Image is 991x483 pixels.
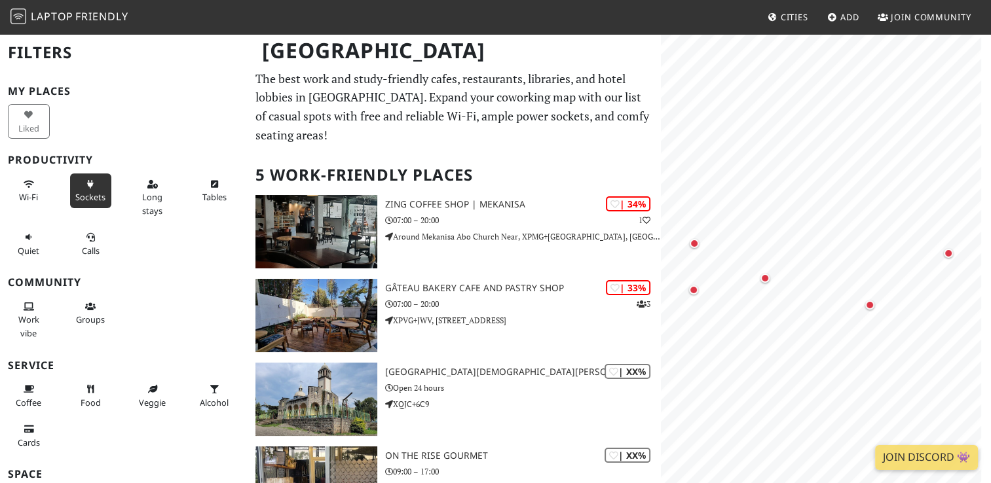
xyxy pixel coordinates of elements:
p: 3 [637,298,650,310]
span: Video/audio calls [82,245,100,257]
button: Tables [194,173,236,208]
span: People working [18,313,39,338]
span: Work-friendly tables [202,191,227,203]
span: Alcohol [200,397,229,408]
a: Cities [762,5,813,29]
button: Work vibe [8,296,50,344]
span: Long stays [142,191,162,216]
p: 07:00 – 20:00 [385,298,660,310]
span: Stable Wi-Fi [19,191,38,203]
p: The best work and study-friendly cafes, restaurants, libraries, and hotel lobbies in [GEOGRAPHIC_... [255,69,652,145]
span: Food [81,397,101,408]
p: Open 24 hours [385,382,660,394]
h2: Filters [8,33,240,73]
button: Quiet [8,226,50,261]
span: Credit cards [18,437,40,448]
h1: [GEOGRAPHIC_DATA] [252,33,658,69]
img: LaptopFriendly [10,9,26,24]
button: Veggie [132,378,174,413]
h3: Gâteau Bakery Cafe and Pastry Shop [385,283,660,294]
span: Laptop [31,9,73,24]
p: 09:00 – 17:00 [385,465,660,478]
span: Coffee [16,397,41,408]
button: Alcohol [194,378,236,413]
h3: On the Rise Gourmet [385,450,660,461]
img: Bole St. Michael Church [255,363,377,436]
h3: Service [8,359,240,372]
p: 07:00 – 20:00 [385,214,660,226]
span: Add [840,11,859,23]
button: Sockets [70,173,112,208]
a: Add [822,5,865,29]
div: Map marker [862,297,878,313]
span: Cities [781,11,808,23]
button: Calls [70,226,112,261]
img: Zing Coffee Shop | Mekanisa [255,195,377,268]
span: Quiet [18,245,39,257]
a: Join Community [872,5,977,29]
button: Wi-Fi [8,173,50,208]
span: Power sockets [75,191,105,203]
p: XQJC+6C9 [385,398,660,410]
button: Coffee [8,378,50,413]
a: Join Discord 👾 [875,445,978,470]
h3: [GEOGRAPHIC_DATA][DEMOGRAPHIC_DATA][PERSON_NAME] [385,367,660,378]
h3: Zing Coffee Shop | Mekanisa [385,199,660,210]
div: | XX% [605,448,650,463]
div: Map marker [941,245,956,261]
a: Bole St. Michael Church | XX% [GEOGRAPHIC_DATA][DEMOGRAPHIC_DATA][PERSON_NAME] Open 24 hours XQJC... [248,363,660,436]
img: Gâteau Bakery Cafe and Pastry Shop [255,279,377,352]
h3: Community [8,276,240,289]
a: Zing Coffee Shop | Mekanisa | 34% 1 Zing Coffee Shop | Mekanisa 07:00 – 20:00 Around Mekanisa Abo... [248,195,660,268]
span: Veggie [139,397,166,408]
p: XPVG+JWV, [STREET_ADDRESS] [385,314,660,327]
span: Group tables [76,313,105,325]
h2: 5 Work-Friendly Places [255,155,652,195]
a: LaptopFriendly LaptopFriendly [10,6,128,29]
button: Food [70,378,112,413]
button: Groups [70,296,112,331]
h3: My Places [8,85,240,98]
div: Map marker [686,236,702,251]
div: Map marker [757,270,773,286]
p: 1 [639,214,650,226]
button: Long stays [132,173,174,221]
span: Friendly [75,9,128,24]
button: Cards [8,418,50,453]
div: Map marker [686,282,701,298]
h3: Space [8,468,240,480]
p: Around Mekanisa Abo Church Near, XPMG+[GEOGRAPHIC_DATA], [GEOGRAPHIC_DATA] [GEOGRAPHIC_DATA] [385,230,660,243]
div: | 34% [606,196,650,211]
div: | XX% [605,364,650,379]
h3: Productivity [8,154,240,166]
div: | 33% [606,280,650,295]
span: Join Community [891,11,971,23]
a: Gâteau Bakery Cafe and Pastry Shop | 33% 3 Gâteau Bakery Cafe and Pastry Shop 07:00 – 20:00 XPVG+... [248,279,660,352]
